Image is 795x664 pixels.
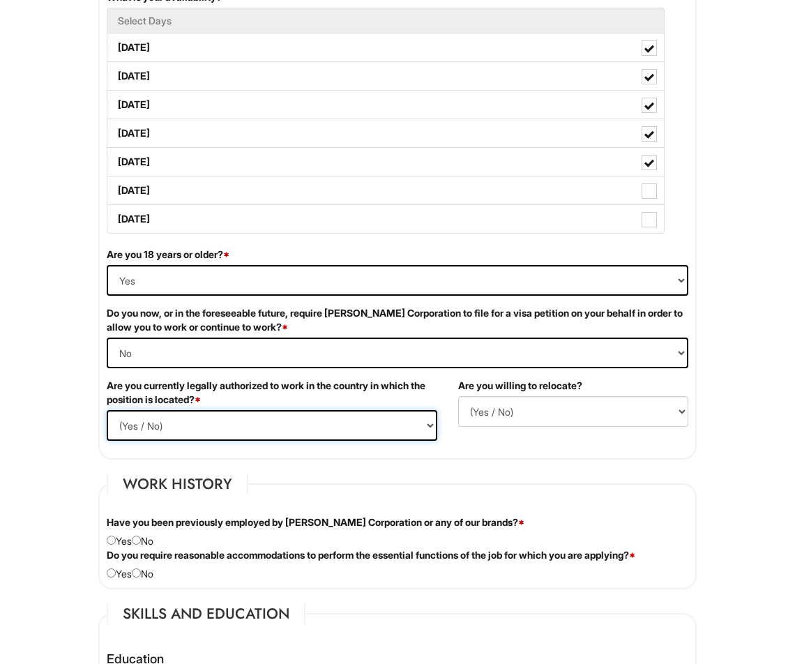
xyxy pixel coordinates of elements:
label: [DATE] [107,91,664,119]
label: Do you require reasonable accommodations to perform the essential functions of the job for which ... [107,548,635,562]
label: Have you been previously employed by [PERSON_NAME] Corporation or any of our brands? [107,515,524,529]
label: Are you 18 years or older? [107,248,229,262]
label: Are you willing to relocate? [458,379,582,393]
label: [DATE] [107,119,664,147]
select: (Yes / No) [107,338,688,368]
select: (Yes / No) [107,265,688,296]
label: [DATE] [107,148,664,176]
label: [DATE] [107,62,664,90]
div: Yes No [96,548,699,581]
label: [DATE] [107,176,664,204]
select: (Yes / No) [107,410,437,441]
label: Do you now, or in the foreseeable future, require [PERSON_NAME] Corporation to file for a visa pe... [107,306,688,334]
label: Are you currently legally authorized to work in the country in which the position is located? [107,379,437,407]
select: (Yes / No) [458,396,688,427]
legend: Skills and Education [107,603,305,624]
h5: Select Days [118,15,653,26]
label: [DATE] [107,33,664,61]
legend: Work History [107,474,248,495]
div: Yes No [96,515,699,548]
label: [DATE] [107,205,664,233]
